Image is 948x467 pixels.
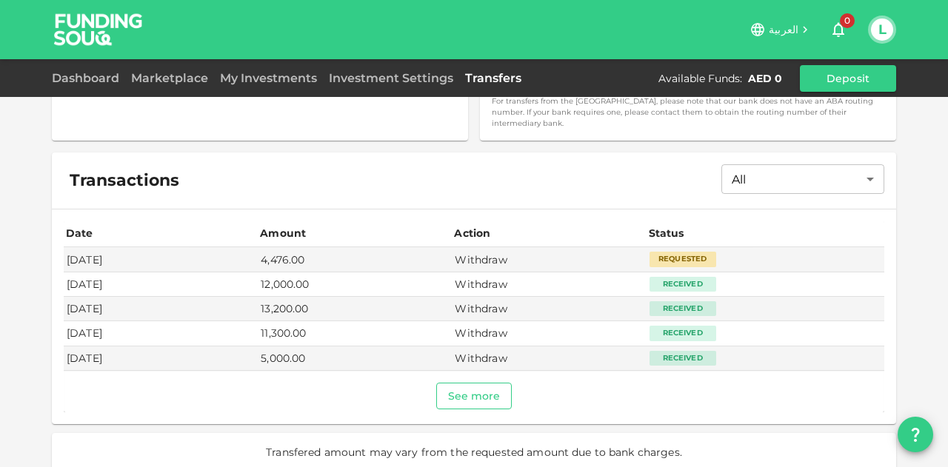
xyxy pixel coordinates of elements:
td: 5,000.00 [258,346,452,371]
button: 0 [824,15,853,44]
a: My Investments [214,71,323,85]
span: 0 [840,13,855,28]
div: Requested [650,252,716,266]
td: [DATE] [64,321,258,346]
td: Withdraw [452,346,646,371]
td: [DATE] [64,272,258,297]
div: Received [650,277,716,292]
td: 13,200.00 [258,297,452,321]
td: [DATE] [64,346,258,371]
button: question [898,417,933,452]
td: [DATE] [64,247,258,272]
div: All [721,164,884,194]
span: Transfered amount may vary from the requested amount due to bank charges. [266,445,682,460]
button: See more [436,383,513,409]
div: Received [650,326,716,340]
td: Withdraw [452,297,646,321]
td: 4,476.00 [258,247,452,272]
td: 11,300.00 [258,321,452,346]
td: [DATE] [64,297,258,321]
div: Amount [260,224,306,242]
div: Available Funds : [658,71,742,86]
div: Received [650,301,716,316]
a: Transfers [459,71,527,85]
div: Date [66,224,96,242]
span: Transactions [70,170,179,191]
div: AED 0 [748,71,782,86]
div: Action [454,224,491,242]
div: Status [649,224,686,242]
button: Deposit [800,65,896,92]
a: Dashboard [52,71,125,85]
span: العربية [769,23,798,36]
td: Withdraw [452,321,646,346]
td: Withdraw [452,272,646,297]
td: 12,000.00 [258,272,452,297]
button: L [871,19,893,41]
td: Withdraw [452,247,646,272]
small: For transfers from the [GEOGRAPHIC_DATA], please note that our bank does not have an ABA routing ... [492,95,884,129]
div: Received [650,351,716,366]
a: Investment Settings [323,71,459,85]
a: Marketplace [125,71,214,85]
